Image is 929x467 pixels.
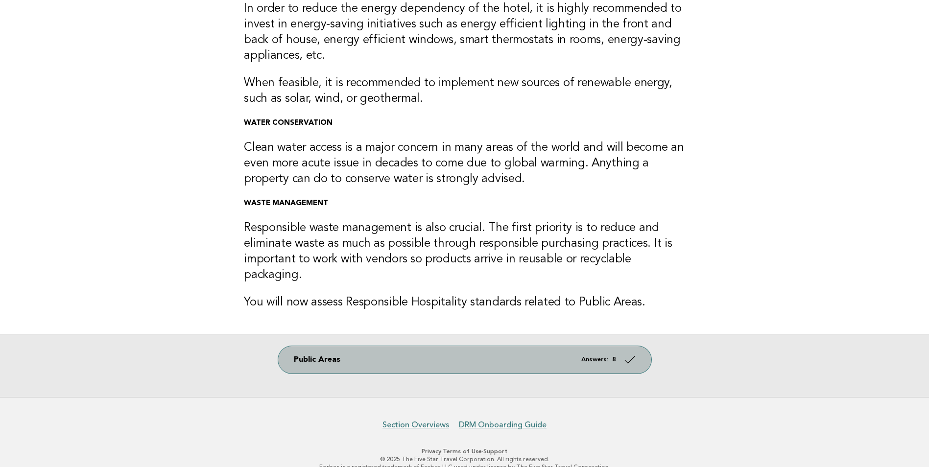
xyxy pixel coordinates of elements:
[165,447,764,455] p: · ·
[382,420,449,430] a: Section Overviews
[244,140,685,187] h3: Clean water access is a major concern in many areas of the world and will become an even more acu...
[244,295,685,310] h3: You will now assess Responsible Hospitality standards related to Public Areas.
[244,1,685,64] h3: In order to reduce the energy dependency of the hotel, it is highly recommended to invest in ener...
[244,75,685,107] h3: When feasible, it is recommended to implement new sources of renewable energy, such as solar, win...
[244,119,333,127] strong: WATER CONSERVATION
[165,455,764,463] p: © 2025 The Five Star Travel Corporation. All rights reserved.
[244,220,685,283] h3: Responsible waste management is also crucial. The first priority is to reduce and eliminate waste...
[459,420,547,430] a: DRM Onboarding Guide
[278,346,651,374] a: Public Areas Answers: 8
[422,448,441,455] a: Privacy
[244,200,328,207] strong: WASTE MANAGEMENT
[443,448,482,455] a: Terms of Use
[581,356,608,363] em: Answers:
[612,356,616,363] strong: 8
[483,448,507,455] a: Support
